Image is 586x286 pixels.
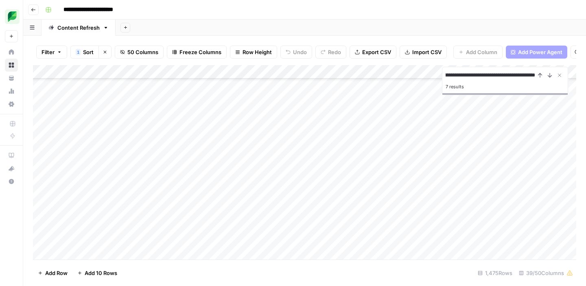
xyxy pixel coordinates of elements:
[315,46,346,59] button: Redo
[293,48,307,56] span: Undo
[72,266,122,279] button: Add 10 Rows
[466,48,497,56] span: Add Column
[280,46,312,59] button: Undo
[179,48,221,56] span: Freeze Columns
[115,46,164,59] button: 50 Columns
[400,46,447,59] button: Import CSV
[42,48,55,56] span: Filter
[545,70,555,80] button: Next Result
[5,72,18,85] a: Your Data
[33,266,72,279] button: Add Row
[506,46,567,59] button: Add Power Agent
[535,70,545,80] button: Previous Result
[5,98,18,111] a: Settings
[5,7,18,27] button: Workspace: SproutSocial
[453,46,503,59] button: Add Column
[5,149,18,162] a: AirOps Academy
[5,162,18,175] button: What's new?
[518,48,562,56] span: Add Power Agent
[42,20,116,36] a: Content Refresh
[243,48,272,56] span: Row Height
[77,49,79,55] span: 1
[76,49,81,55] div: 1
[328,48,341,56] span: Redo
[5,85,18,98] a: Usage
[36,46,67,59] button: Filter
[5,59,18,72] a: Browse
[70,46,98,59] button: 1Sort
[5,175,18,188] button: Help + Support
[474,266,516,279] div: 1,475 Rows
[57,24,100,32] div: Content Refresh
[350,46,396,59] button: Export CSV
[83,48,94,56] span: Sort
[127,48,158,56] span: 50 Columns
[516,266,576,279] div: 39/50 Columns
[230,46,277,59] button: Row Height
[5,46,18,59] a: Home
[555,70,564,80] button: Close Search
[167,46,227,59] button: Freeze Columns
[45,269,68,277] span: Add Row
[362,48,391,56] span: Export CSV
[412,48,442,56] span: Import CSV
[85,269,117,277] span: Add 10 Rows
[5,9,20,24] img: SproutSocial Logo
[446,82,564,92] div: 7 results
